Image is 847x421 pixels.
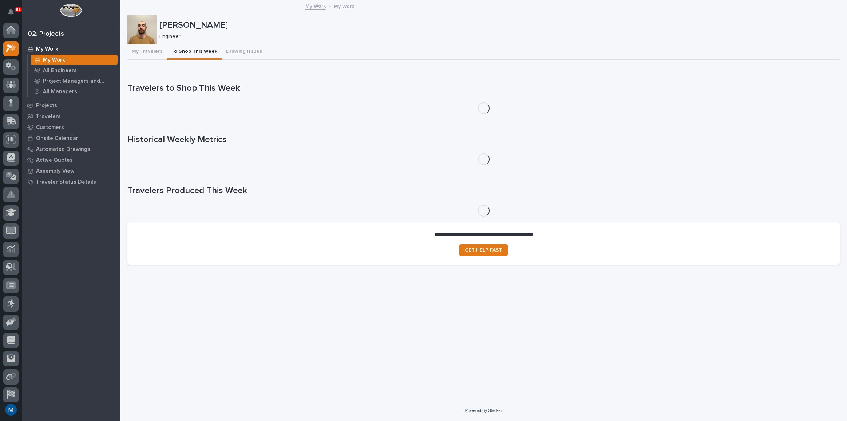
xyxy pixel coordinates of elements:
h1: Travelers to Shop This Week [127,83,840,94]
p: Automated Drawings [36,146,90,153]
a: Traveler Status Details [22,176,120,187]
p: All Managers [43,89,77,95]
p: Onsite Calendar [36,135,78,142]
p: Active Quotes [36,157,73,164]
span: GET HELP FAST [465,247,502,253]
h1: Historical Weekly Metrics [127,135,840,145]
button: Notifications [3,4,19,20]
a: Projects [22,100,120,111]
button: users-avatar [3,402,19,417]
a: Project Managers and Engineers [28,76,120,86]
p: [PERSON_NAME] [159,20,837,31]
a: Assembly View [22,165,120,176]
p: Engineer [159,34,834,40]
p: Project Managers and Engineers [43,78,115,85]
p: My Work [334,2,354,10]
a: All Managers [28,86,120,97]
a: Active Quotes [22,155,120,165]
div: Notifications81 [9,9,19,20]
a: My Work [22,43,120,54]
p: My Work [36,46,58,52]
a: Onsite Calendar [22,133,120,144]
img: Workspace Logo [60,4,82,17]
p: Projects [36,102,57,109]
a: Automated Drawings [22,144,120,155]
button: To Shop This Week [167,44,222,60]
button: Drawing Issues [222,44,266,60]
p: Assembly View [36,168,74,175]
p: Travelers [36,113,61,120]
a: Customers [22,122,120,133]
p: 81 [16,7,21,12]
a: My Work [28,55,120,65]
a: GET HELP FAST [459,244,508,256]
p: All Engineers [43,67,77,74]
button: My Travelers [127,44,167,60]
a: All Engineers [28,65,120,75]
p: My Work [43,57,65,63]
h1: Travelers Produced This Week [127,186,840,196]
a: Powered By Stacker [465,408,502,413]
div: 02. Projects [28,30,64,38]
a: My Work [305,1,326,10]
p: Traveler Status Details [36,179,96,186]
p: Customers [36,124,64,131]
a: Travelers [22,111,120,122]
